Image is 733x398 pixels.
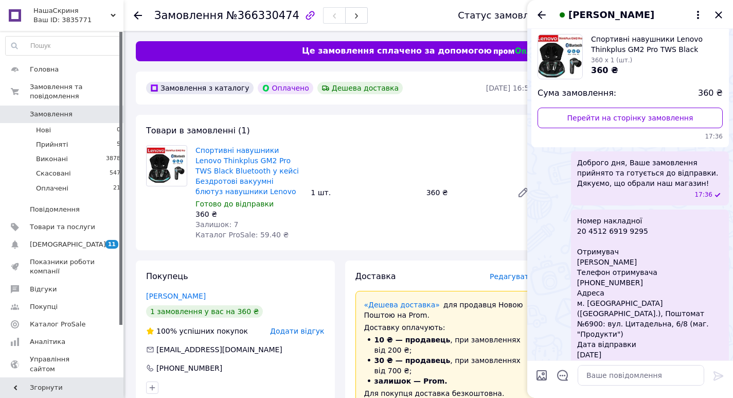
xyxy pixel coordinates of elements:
span: 3878 [106,154,120,164]
span: Скасовані [36,169,71,178]
span: 547 [110,169,120,178]
span: 17:36 12.10.2025 [538,132,723,141]
button: Закрити [712,9,725,21]
div: успішних покупок [146,326,248,336]
span: Оплачені [36,184,68,193]
span: 11 [105,240,118,249]
div: Дешева доставка [317,82,403,94]
span: Готово до відправки [195,200,274,208]
button: Відкрити шаблони відповідей [556,369,569,382]
div: Ваш ID: 3835771 [33,15,123,25]
span: 10 ₴ — продавець [374,336,451,344]
span: Доброго дня, Ваше замовлення прийнято та готується до відправки. Дякуємо, що обрали наш магазин! [577,158,723,188]
span: Виконані [36,154,68,164]
span: 100% [156,327,177,335]
div: Замовлення з каталогу [146,82,254,94]
div: Повернутися назад [134,10,142,21]
time: [DATE] 16:56 [486,84,533,92]
span: [DEMOGRAPHIC_DATA] [30,240,106,249]
img: 6457068435_w100_h100_cportivnye-naushniki-lenovo.jpg [538,34,582,79]
span: 17:36 12.10.2025 [694,191,712,199]
span: 21 [113,184,120,193]
span: 30 ₴ — продавець [374,356,451,365]
div: Статус замовлення [458,10,552,21]
span: Товари та послуги [30,222,95,232]
div: [PHONE_NUMBER] [155,363,223,373]
a: Редагувати [513,182,533,203]
span: 360 ₴ [698,88,723,99]
span: 360 x 1 (шт.) [591,57,632,64]
a: «Дешева доставка» [364,301,440,309]
input: Пошук [6,37,121,55]
div: Оплачено [258,82,313,94]
span: Каталог ProSale [30,320,85,329]
div: для продавця Новою Поштою на Prom. [364,300,525,320]
button: [PERSON_NAME] [556,8,704,22]
li: , при замовленнях від 200 ₴; [364,335,525,355]
span: залишок — Prom. [374,377,448,385]
span: Товари в замовленні (1) [146,126,250,135]
span: Каталог ProSale: 59.40 ₴ [195,231,289,239]
span: Замовлення [154,9,223,22]
span: [PERSON_NAME] [568,8,654,22]
span: Залишок: 7 [195,220,239,229]
a: Перейти на сторінку замовлення [538,108,723,128]
span: НашаСкриня [33,6,111,15]
span: Редагувати [490,272,533,281]
span: Показники роботи компанії [30,257,95,276]
a: [PERSON_NAME] [146,292,206,300]
span: 0 [117,126,120,135]
span: Аналітика [30,337,65,347]
span: Номер накладної 20 4512 6919 9295 Отримувач [PERSON_NAME] Телефон отримувача [PHONE_NUMBER] Адрес... [577,216,723,360]
span: Замовлення та повідомлення [30,82,123,101]
div: Доставку оплачують: [364,322,525,333]
span: Замовлення [30,110,73,119]
div: 1 шт. [307,185,422,200]
span: Сума замовлення: [538,88,616,99]
span: Відгуки [30,285,57,294]
div: 360 ₴ [195,209,302,219]
span: 5 [117,140,120,149]
span: Це замовлення сплачено за допомогою [302,45,492,57]
span: Прийняті [36,140,68,149]
span: Cпортивні навушники Lenovo Thinkplus GM2 Pro TWS Black Bluetooth у кейсі Бездротові вакуумні блют... [591,34,723,55]
span: Покупці [30,302,58,312]
span: Нові [36,126,51,135]
div: 1 замовлення у вас на 360 ₴ [146,305,263,318]
span: Доставка [355,271,396,281]
span: Повідомлення [30,205,80,214]
span: 360 ₴ [591,65,618,75]
div: 360 ₴ [422,185,509,200]
span: Додати відгук [270,327,324,335]
img: Cпортивні навушники Lenovo Thinkplus GM2 Pro TWS Black Bluetooth у кейсі Бездротові вакуумні блют... [147,147,187,184]
span: Головна [30,65,59,74]
a: Cпортивні навушники Lenovo Thinkplus GM2 Pro TWS Black Bluetooth у кейсі Бездротові вакуумні блют... [195,146,299,196]
button: Назад [535,9,548,21]
span: №366330474 [226,9,299,22]
li: , при замовленнях від 700 ₴; [364,355,525,376]
span: [EMAIL_ADDRESS][DOMAIN_NAME] [156,345,282,354]
span: Управління сайтом [30,355,95,373]
span: Покупець [146,271,188,281]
